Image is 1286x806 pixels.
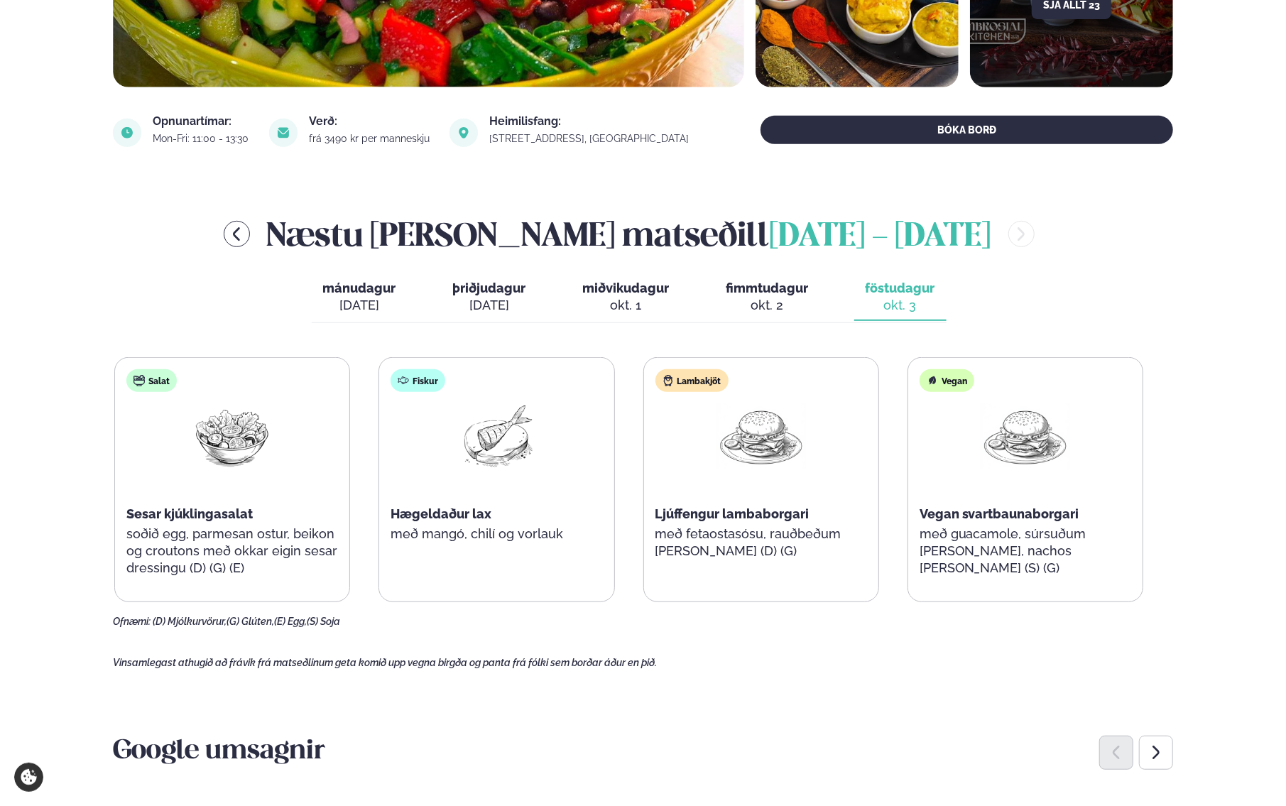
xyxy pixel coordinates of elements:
[323,281,396,295] span: mánudagur
[761,116,1173,144] button: BÓKA BORÐ
[187,403,278,469] img: Salad.png
[770,222,991,253] span: [DATE] - [DATE]
[726,281,809,295] span: fimmtudagur
[927,375,938,386] img: Vegan.svg
[726,297,809,314] div: okt. 2
[113,657,657,668] span: Vinsamlegast athugið að frávik frá matseðlinum geta komið upp vegna birgða og panta frá fólki sem...
[274,616,307,627] span: (E) Egg,
[854,274,947,321] button: föstudagur okt. 3
[489,116,692,127] div: Heimilisfang:
[655,369,729,392] div: Lambakjöt
[113,616,151,627] span: Ofnæmi:
[224,221,250,247] button: menu-btn-left
[309,116,433,127] div: Verð:
[227,616,274,627] span: (G) Glúten,
[398,375,409,386] img: fish.svg
[572,274,681,321] button: miðvikudagur okt. 1
[453,297,526,314] div: [DATE]
[451,403,542,469] img: Fish.png
[391,525,602,543] p: með mangó, chilí og vorlauk
[1099,736,1133,770] div: Previous slide
[133,375,145,386] img: salad.svg
[583,281,670,295] span: miðvikudagur
[1008,221,1035,247] button: menu-btn-right
[153,616,227,627] span: (D) Mjólkurvörur,
[126,506,253,521] span: Sesar kjúklingasalat
[267,211,991,257] h2: Næstu [PERSON_NAME] matseðill
[153,116,252,127] div: Opnunartímar:
[449,119,478,147] img: image alt
[307,616,340,627] span: (S) Soja
[866,297,935,314] div: okt. 3
[126,525,338,577] p: soðið egg, parmesan ostur, beikon og croutons með okkar eigin sesar dressingu (D) (G) (E)
[153,133,252,144] div: Mon-Fri: 11:00 - 13:30
[269,119,298,147] img: image alt
[663,375,674,386] img: Lamb.svg
[312,274,408,321] button: mánudagur [DATE]
[113,119,141,147] img: image alt
[980,403,1071,469] img: Hamburger.png
[716,403,807,469] img: Hamburger.png
[655,506,810,521] span: Ljúffengur lambaborgari
[920,369,974,392] div: Vegan
[489,130,692,147] a: link
[391,506,491,521] span: Hægeldaður lax
[442,274,538,321] button: þriðjudagur [DATE]
[920,506,1079,521] span: Vegan svartbaunaborgari
[113,735,1173,769] h3: Google umsagnir
[1139,736,1173,770] div: Next slide
[866,281,935,295] span: föstudagur
[391,369,445,392] div: Fiskur
[126,369,177,392] div: Salat
[583,297,670,314] div: okt. 1
[920,525,1131,577] p: með guacamole, súrsuðum [PERSON_NAME], nachos [PERSON_NAME] (S) (G)
[14,763,43,792] a: Cookie settings
[453,281,526,295] span: þriðjudagur
[715,274,820,321] button: fimmtudagur okt. 2
[309,133,433,144] div: frá 3490 kr per manneskju
[323,297,396,314] div: [DATE]
[655,525,867,560] p: með fetaostasósu, rauðbeðum [PERSON_NAME] (D) (G)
